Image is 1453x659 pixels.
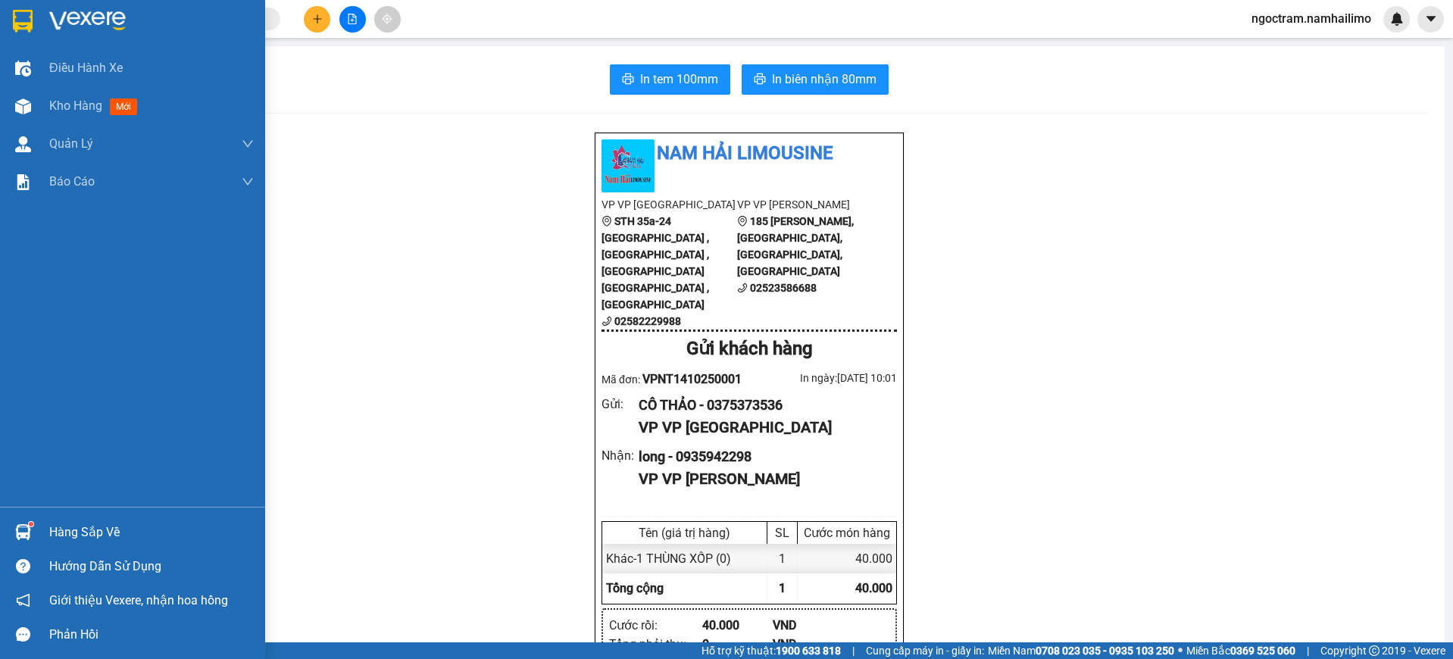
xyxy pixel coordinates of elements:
[1424,12,1438,26] span: caret-down
[16,593,30,607] span: notification
[1390,12,1404,26] img: icon-new-feature
[602,335,897,364] div: Gửi khách hàng
[8,82,105,132] li: VP VP [GEOGRAPHIC_DATA]
[1239,9,1383,28] span: ngoctram.namhailimo
[737,283,748,293] span: phone
[742,64,889,95] button: printerIn biên nhận 80mm
[602,196,737,213] li: VP VP [GEOGRAPHIC_DATA]
[776,645,841,657] strong: 1900 633 818
[609,616,702,635] div: Cước rồi :
[242,138,254,150] span: down
[602,395,639,414] div: Gửi :
[347,14,358,24] span: file-add
[602,316,612,326] span: phone
[754,73,766,87] span: printer
[702,642,841,659] span: Hỗ trợ kỹ thuật:
[1186,642,1295,659] span: Miền Bắc
[49,623,254,646] div: Phản hồi
[702,616,773,635] div: 40.000
[988,642,1174,659] span: Miền Nam
[49,134,93,153] span: Quản Lý
[614,315,681,327] b: 02582229988
[773,635,843,654] div: VND
[15,98,31,114] img: warehouse-icon
[866,642,984,659] span: Cung cấp máy in - giấy in:
[602,216,612,226] span: environment
[640,70,718,89] span: In tem 100mm
[382,14,392,24] span: aim
[16,627,30,642] span: message
[374,6,401,33] button: aim
[49,555,254,578] div: Hướng dẫn sử dụng
[639,446,885,467] div: long - 0935942298
[49,172,95,191] span: Báo cáo
[767,544,798,573] div: 1
[606,526,763,540] div: Tên (giá trị hàng)
[49,521,254,544] div: Hàng sắp về
[737,215,854,277] b: 185 [PERSON_NAME], [GEOGRAPHIC_DATA], [GEOGRAPHIC_DATA], [GEOGRAPHIC_DATA]
[773,616,843,635] div: VND
[49,98,102,113] span: Kho hàng
[8,8,61,61] img: logo.jpg
[610,64,730,95] button: printerIn tem 100mm
[1230,645,1295,657] strong: 0369 525 060
[602,446,639,465] div: Nhận :
[105,82,202,115] li: VP VP [PERSON_NAME]
[49,58,123,77] span: Điều hành xe
[1036,645,1174,657] strong: 0708 023 035 - 0935 103 250
[855,581,892,595] span: 40.000
[602,215,709,311] b: STH 35a-24 [GEOGRAPHIC_DATA] , [GEOGRAPHIC_DATA] , [GEOGRAPHIC_DATA] [GEOGRAPHIC_DATA] , [GEOGRAP...
[15,61,31,77] img: warehouse-icon
[29,522,33,526] sup: 1
[110,98,137,115] span: mới
[339,6,366,33] button: file-add
[15,524,31,540] img: warehouse-icon
[606,551,731,566] span: Khác - 1 THÙNG XỐP (0)
[15,174,31,190] img: solution-icon
[304,6,330,33] button: plus
[642,372,742,386] span: VPNT1410250001
[15,136,31,152] img: warehouse-icon
[602,370,749,389] div: Mã đơn:
[639,416,885,439] div: VP VP [GEOGRAPHIC_DATA]
[602,139,897,168] li: Nam Hải Limousine
[779,581,786,595] span: 1
[749,370,897,386] div: In ngày: [DATE] 10:01
[737,216,748,226] span: environment
[16,559,30,573] span: question-circle
[1369,645,1380,656] span: copyright
[771,526,793,540] div: SL
[852,642,855,659] span: |
[622,73,634,87] span: printer
[639,467,885,491] div: VP VP [PERSON_NAME]
[49,591,228,610] span: Giới thiệu Vexere, nhận hoa hồng
[798,544,896,573] div: 40.000
[750,282,817,294] b: 02523586688
[1178,648,1183,654] span: ⚪️
[1307,642,1309,659] span: |
[312,14,323,24] span: plus
[702,635,773,654] div: 0
[639,395,885,416] div: CÔ THẢO - 0375373536
[772,70,876,89] span: In biên nhận 80mm
[602,139,655,192] img: logo.jpg
[8,8,220,64] li: Nam Hải Limousine
[242,176,254,188] span: down
[609,635,702,654] div: Tổng phải thu :
[737,196,873,213] li: VP VP [PERSON_NAME]
[801,526,892,540] div: Cước món hàng
[606,581,664,595] span: Tổng cộng
[13,10,33,33] img: logo-vxr
[1417,6,1444,33] button: caret-down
